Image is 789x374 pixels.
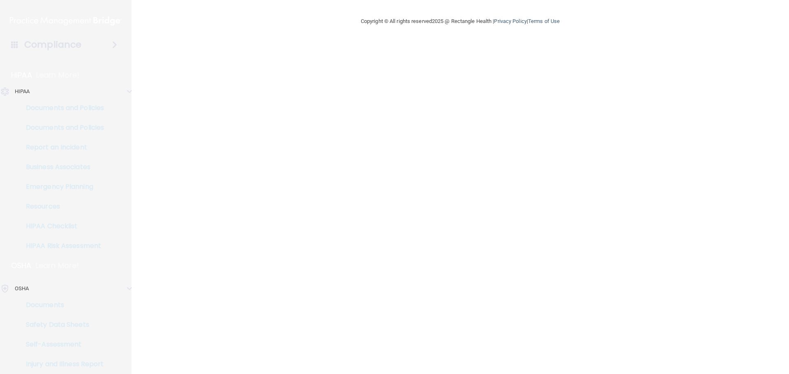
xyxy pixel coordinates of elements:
p: HIPAA [15,87,30,96]
a: Privacy Policy [494,18,526,24]
div: Copyright © All rights reserved 2025 @ Rectangle Health | | [310,8,610,34]
a: Terms of Use [528,18,560,24]
p: Self-Assessment [5,340,118,349]
img: PMB logo [10,13,122,29]
p: Safety Data Sheets [5,321,118,329]
p: Documents and Policies [5,124,118,132]
p: HIPAA Risk Assessment [5,242,118,250]
p: Emergency Planning [5,183,118,191]
p: Learn More! [36,70,80,80]
p: Business Associates [5,163,118,171]
p: HIPAA Checklist [5,222,118,230]
p: Documents and Policies [5,104,118,112]
p: Learn More! [36,261,79,271]
p: OSHA [11,261,32,271]
p: OSHA [15,284,29,294]
h4: Compliance [24,39,81,50]
p: Report an Incident [5,143,118,151]
p: Documents [5,301,118,309]
p: Resources [5,202,118,211]
p: Injury and Illness Report [5,360,118,368]
p: HIPAA [11,70,32,80]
